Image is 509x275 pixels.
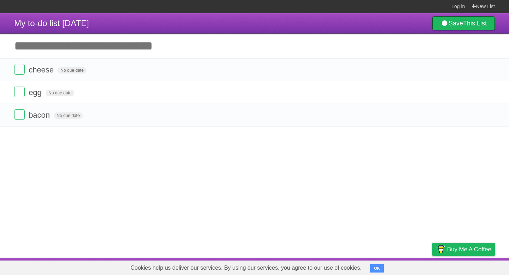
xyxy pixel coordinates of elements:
a: SaveThis List [432,16,495,30]
a: Developers [362,260,390,273]
span: cheese [29,65,55,74]
span: No due date [46,90,74,96]
span: bacon [29,111,52,119]
span: My to-do list [DATE] [14,18,89,28]
span: Cookies help us deliver our services. By using our services, you agree to our use of cookies. [123,261,369,275]
label: Done [14,64,25,75]
label: Done [14,109,25,120]
button: OK [370,264,384,273]
label: Done [14,87,25,97]
a: About [338,260,353,273]
a: Buy me a coffee [432,243,495,256]
b: This List [463,20,487,27]
a: Terms [399,260,415,273]
span: No due date [58,67,86,74]
img: Buy me a coffee [436,243,445,255]
a: Privacy [423,260,441,273]
a: Suggest a feature [450,260,495,273]
span: egg [29,88,43,97]
span: No due date [54,112,82,119]
span: Buy me a coffee [447,243,491,256]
